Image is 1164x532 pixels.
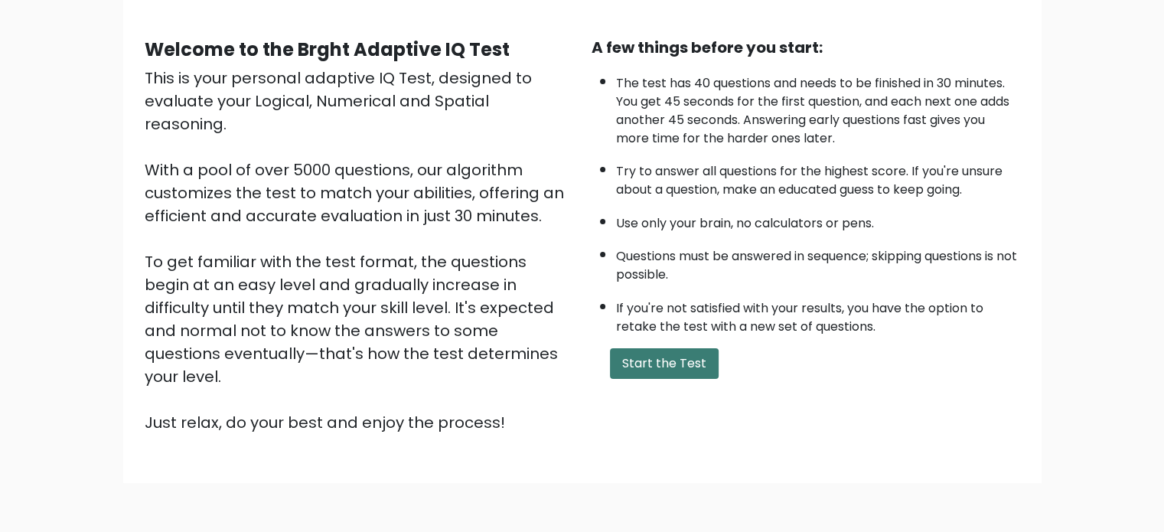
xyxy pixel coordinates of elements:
li: Use only your brain, no calculators or pens. [616,207,1020,233]
b: Welcome to the Brght Adaptive IQ Test [145,37,510,62]
li: The test has 40 questions and needs to be finished in 30 minutes. You get 45 seconds for the firs... [616,67,1020,148]
button: Start the Test [610,348,719,379]
li: If you're not satisfied with your results, you have the option to retake the test with a new set ... [616,292,1020,336]
div: A few things before you start: [592,36,1020,59]
li: Questions must be answered in sequence; skipping questions is not possible. [616,240,1020,284]
li: Try to answer all questions for the highest score. If you're unsure about a question, make an edu... [616,155,1020,199]
div: This is your personal adaptive IQ Test, designed to evaluate your Logical, Numerical and Spatial ... [145,67,573,434]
